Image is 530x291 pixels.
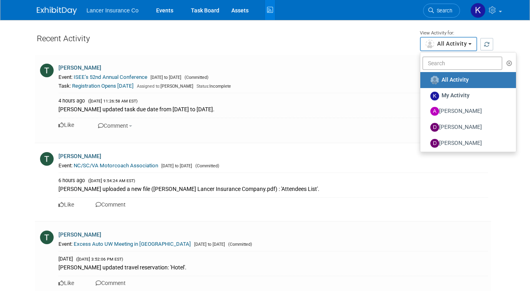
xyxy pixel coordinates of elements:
[424,137,508,150] label: [PERSON_NAME]
[442,76,469,83] span: All Activity
[58,153,101,159] a: [PERSON_NAME]
[86,178,135,183] span: ([DATE] 9:54:24 AM EST)
[226,242,252,247] span: (Committed)
[430,76,439,84] img: Unassigned-User-Icon.png
[149,75,181,80] span: [DATE] to [DATE]
[58,83,71,89] span: Task:
[430,139,439,148] img: D.jpg
[58,122,74,128] a: Like
[37,30,412,51] div: Recent Activity
[159,163,192,169] span: [DATE] to [DATE]
[420,37,477,51] button: All Activity
[40,231,54,244] img: T.jpg
[58,280,74,286] a: Like
[430,107,439,116] img: A.jpg
[40,64,54,77] img: T.jpg
[58,98,85,104] span: 4 hours ago
[137,84,161,89] span: Assigned to:
[58,184,488,193] div: [PERSON_NAME] uploaded a new file ([PERSON_NAME] Lancer Insurance Company.pdf) : 'Attendees List'.
[40,152,54,166] img: T.jpg
[442,92,470,98] span: My Activity
[183,75,209,80] span: (Committed)
[420,30,477,37] div: View Activity for:
[58,104,488,113] div: [PERSON_NAME] updated task due date from [DATE] to [DATE].
[58,263,488,271] div: [PERSON_NAME] updated travel reservation: 'Hotel'.
[86,7,139,14] span: Lancer Insurance Co
[74,74,147,80] a: ISEE’s 52nd Annual Conference
[96,121,135,130] button: Comment
[74,257,123,262] span: ([DATE] 3:52:06 PM EST)
[58,241,72,247] span: Event:
[74,163,158,169] a: NC/SC/VA Motorcoach Association
[37,7,77,15] img: ExhibitDay
[424,105,508,118] label: [PERSON_NAME]
[430,123,439,132] img: D.jpg
[72,83,134,89] a: Registration Opens [DATE]
[423,4,460,18] a: Search
[430,92,439,100] img: K.jpg
[197,84,209,89] span: Status:
[74,241,191,247] a: Excess Auto UW Meeting in [GEOGRAPHIC_DATA]
[58,177,85,183] span: 6 hours ago
[437,40,467,47] span: All Activity
[86,98,138,104] span: ([DATE] 11:26:58 AM EST)
[193,163,219,169] span: (Committed)
[96,280,126,286] a: Comment
[422,56,502,70] input: Search
[58,74,72,80] span: Event:
[470,3,486,18] img: Kimberly Ochs
[434,8,452,14] span: Search
[58,163,72,169] span: Event:
[58,201,74,208] a: Like
[58,64,101,71] a: [PERSON_NAME]
[192,242,225,247] span: [DATE] to [DATE]
[96,201,126,208] a: Comment
[58,231,101,238] a: [PERSON_NAME]
[135,84,193,89] span: [PERSON_NAME]
[424,121,508,134] label: [PERSON_NAME]
[195,84,231,89] span: Incomplete
[58,256,73,262] span: [DATE]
